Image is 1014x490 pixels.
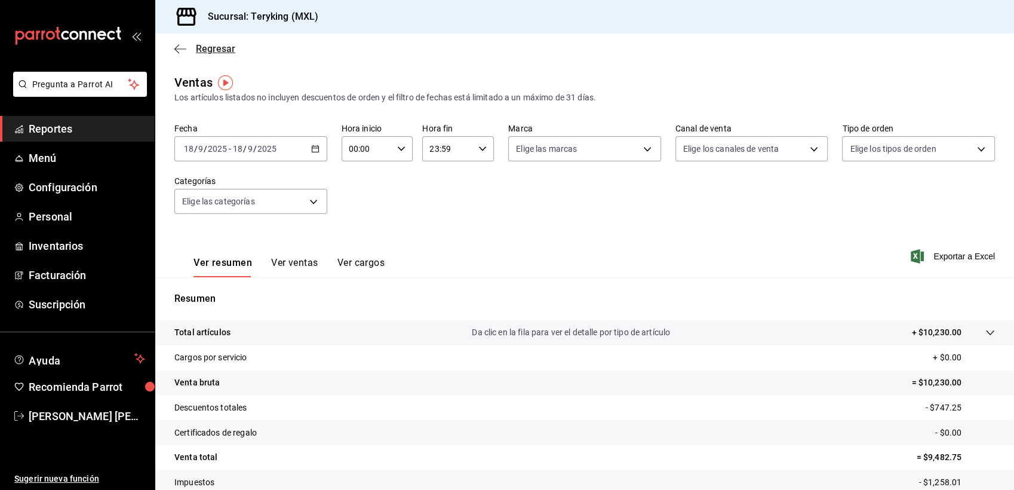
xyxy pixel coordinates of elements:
input: -- [183,144,194,154]
label: Canal de venta [675,124,828,133]
span: Elige las marcas [516,143,577,155]
p: Impuestos [174,476,214,489]
div: Los artículos listados no incluyen descuentos de orden y el filtro de fechas está limitado a un m... [174,91,995,104]
span: Recomienda Parrot [29,379,145,395]
label: Hora fin [422,124,494,133]
p: - $747.25 [926,402,995,414]
span: Regresar [196,43,235,54]
input: -- [247,144,253,154]
span: Ayuda [29,351,130,366]
span: [PERSON_NAME] [PERSON_NAME] [29,408,145,424]
input: ---- [207,144,228,154]
label: Hora inicio [342,124,413,133]
label: Categorías [174,177,327,185]
p: Venta bruta [174,376,220,389]
span: Elige los tipos de orden [850,143,936,155]
input: -- [198,144,204,154]
img: Tooltip marker [218,75,233,90]
span: / [243,144,247,154]
button: Ver resumen [193,257,252,277]
label: Marca [508,124,661,133]
button: Ver cargos [337,257,385,277]
div: navigation tabs [193,257,385,277]
p: Resumen [174,292,995,306]
h3: Sucursal: Teryking (MXL) [198,10,318,24]
label: Fecha [174,124,327,133]
p: Descuentos totales [174,402,247,414]
label: Tipo de orden [842,124,995,133]
span: / [204,144,207,154]
input: -- [232,144,243,154]
p: Certificados de regalo [174,427,257,439]
span: - [229,144,231,154]
span: Inventarios [29,238,145,254]
button: open_drawer_menu [131,31,141,41]
span: / [253,144,257,154]
span: Elige las categorías [182,195,255,207]
p: = $9,482.75 [917,451,995,464]
span: Personal [29,209,145,225]
p: Da clic en la fila para ver el detalle por tipo de artículo [472,326,670,339]
button: Pregunta a Parrot AI [13,72,147,97]
p: = $10,230.00 [911,376,995,389]
p: + $10,230.00 [911,326,961,339]
p: + $0.00 [933,351,995,364]
p: Venta total [174,451,217,464]
span: Pregunta a Parrot AI [32,78,128,91]
p: - $1,258.01 [919,476,995,489]
button: Regresar [174,43,235,54]
span: Configuración [29,179,145,195]
p: Total artículos [174,326,231,339]
div: Ventas [174,73,213,91]
p: Cargos por servicio [174,351,247,364]
span: Suscripción [29,296,145,313]
span: Facturación [29,267,145,283]
span: / [194,144,198,154]
span: Elige los canales de venta [683,143,779,155]
span: Reportes [29,121,145,137]
a: Pregunta a Parrot AI [8,87,147,99]
button: Exportar a Excel [913,249,995,264]
button: Ver ventas [271,257,318,277]
p: - $0.00 [935,427,995,439]
span: Menú [29,150,145,166]
span: Sugerir nueva función [14,473,145,485]
input: ---- [257,144,277,154]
